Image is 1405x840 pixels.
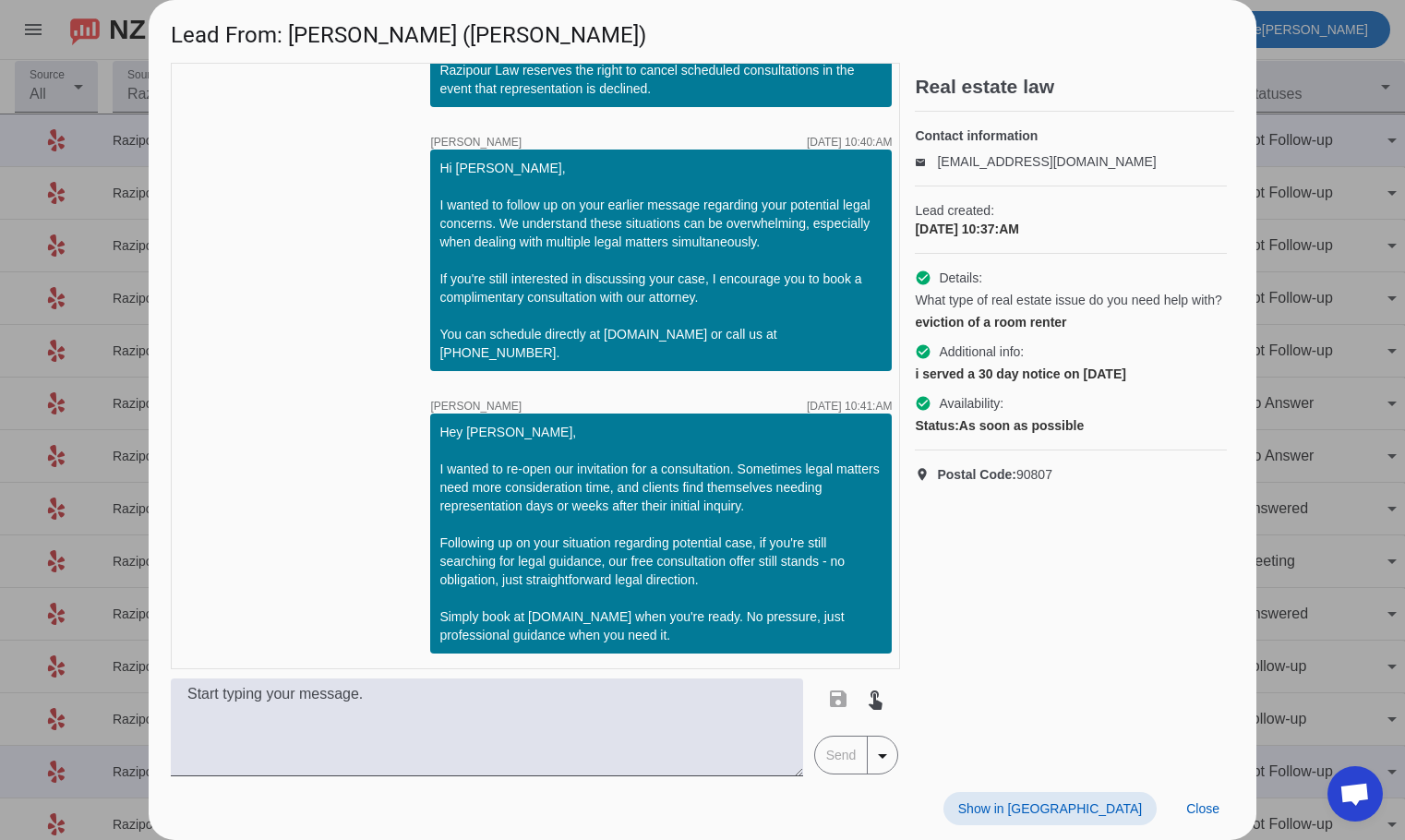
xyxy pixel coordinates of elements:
[915,418,958,433] strong: Status:
[915,126,1227,145] h4: Contact information
[915,467,937,482] mat-icon: location_on
[439,423,883,644] div: Hey [PERSON_NAME], I wanted to re-open our invitation for a consultation. Sometimes legal matters...
[807,137,892,148] div: [DATE] 10:40:AM
[937,465,1052,484] span: 90807
[1327,766,1383,822] div: Open chat
[430,401,522,412] span: [PERSON_NAME]
[915,201,1227,220] span: Lead created:
[871,745,894,767] mat-icon: arrow_drop_down
[915,78,1234,96] h2: Real estate law
[430,137,522,148] span: [PERSON_NAME]
[939,394,1003,413] span: Availability:
[864,688,886,710] mat-icon: touch_app
[1186,801,1219,816] span: Close
[915,343,931,360] mat-icon: check_circle
[915,270,931,286] mat-icon: check_circle
[807,401,892,412] div: [DATE] 10:41:AM
[915,395,931,412] mat-icon: check_circle
[915,365,1227,383] div: i served a 30 day notice on [DATE]
[915,291,1221,309] span: What type of real estate issue do you need help with?
[915,416,1227,435] div: As soon as possible
[937,154,1156,169] a: [EMAIL_ADDRESS][DOMAIN_NAME]
[939,269,982,287] span: Details:
[915,157,937,166] mat-icon: email
[1171,792,1234,825] button: Close
[958,801,1142,816] span: Show in [GEOGRAPHIC_DATA]
[439,159,883,362] div: Hi [PERSON_NAME], I wanted to follow up on your earlier message regarding your potential legal co...
[939,342,1024,361] span: Additional info:
[943,792,1157,825] button: Show in [GEOGRAPHIC_DATA]
[915,313,1227,331] div: eviction of a room renter
[937,467,1016,482] strong: Postal Code:
[915,220,1227,238] div: [DATE] 10:37:AM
